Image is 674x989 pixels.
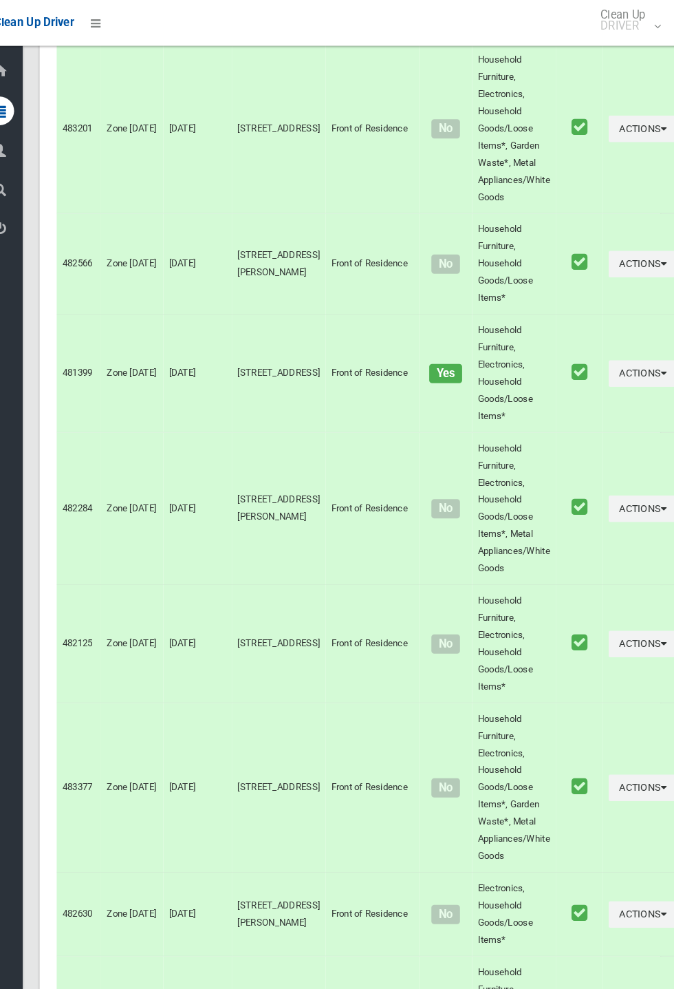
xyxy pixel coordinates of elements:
td: 482284 [77,416,120,563]
span: Clean Up Driver [17,15,94,28]
span: Yes [435,350,466,369]
td: Front of Residence [336,206,426,303]
i: Booking marked as collected. [572,747,587,765]
td: Front of Residence [336,303,426,416]
i: Booking marked as collected. [572,609,587,627]
h4: Normal sized [431,963,471,975]
span: No [437,115,464,134]
td: [DATE] [180,416,246,563]
i: Booking marked as collected. [572,869,587,887]
button: Actions [608,347,674,372]
td: 482566 [77,206,120,303]
td: [STREET_ADDRESS] [246,677,336,840]
a: Clean Up Driver [17,12,94,32]
i: Booking marked as collected. [572,479,587,497]
td: Front of Residence [336,563,426,677]
td: 483201 [77,43,120,206]
td: Household Furniture, Electronics, Household Goods/Loose Items* [477,563,557,677]
h4: Normal sized [431,118,471,130]
span: No [437,749,464,767]
td: [STREET_ADDRESS][PERSON_NAME] [246,840,336,920]
h4: Normal sized [431,484,471,496]
h4: Normal sized [431,248,471,260]
span: No [437,480,464,499]
td: Front of Residence [336,840,426,920]
td: Zone [DATE] [120,563,180,677]
span: No [437,871,464,889]
td: Household Furniture, Electronics, Household Goods/Loose Items*, Garden Waste*, Metal Appliances/W... [477,43,557,206]
td: Zone [DATE] [120,303,180,416]
button: Actions [608,111,674,137]
small: DRIVER [600,19,643,30]
td: [DATE] [180,677,246,840]
h4: Oversized [431,354,471,365]
td: Household Furniture, Electronics, Household Goods/Loose Items* [477,303,557,416]
i: Booking marked as collected. [572,349,587,367]
td: [STREET_ADDRESS] [246,303,336,416]
td: 481399 [77,303,120,416]
h4: Normal sized [431,614,471,626]
td: Front of Residence [336,43,426,206]
td: Household Furniture, Household Goods/Loose Items* [477,206,557,303]
td: Zone [DATE] [120,43,180,206]
i: Booking marked as collected. [572,958,587,976]
td: Zone [DATE] [120,416,180,563]
td: [DATE] [180,840,246,920]
span: No [437,245,464,264]
td: [STREET_ADDRESS] [246,43,336,206]
td: Zone [DATE] [120,206,180,303]
td: [DATE] [180,563,246,677]
span: No [437,959,464,978]
button: Actions [608,607,674,632]
td: [DATE] [180,303,246,416]
td: Household Furniture, Electronics, Household Goods/Loose Items*, Metal Appliances/White Goods [477,416,557,563]
button: Actions [608,745,674,771]
td: Zone [DATE] [120,677,180,840]
td: [STREET_ADDRESS] [246,563,336,677]
td: [STREET_ADDRESS][PERSON_NAME] [246,416,336,563]
td: 483377 [77,677,120,840]
span: Clean Up [593,9,657,30]
span: No [437,610,464,629]
td: Electronics, Household Goods/Loose Items* [477,840,557,920]
h4: Normal sized [431,874,471,886]
i: Booking marked as collected. [572,244,587,262]
td: 482630 [77,840,120,920]
td: [DATE] [180,206,246,303]
h4: Normal sized [431,752,471,764]
td: Front of Residence [336,677,426,840]
i: Booking marked as collected. [572,114,587,131]
td: Front of Residence [336,416,426,563]
button: Actions [608,867,674,893]
button: Actions [608,956,674,981]
td: [DATE] [180,43,246,206]
button: Actions [608,242,674,267]
button: Actions [608,477,674,502]
td: Zone [DATE] [120,840,180,920]
td: [STREET_ADDRESS][PERSON_NAME] [246,206,336,303]
td: 482125 [77,563,120,677]
td: Household Furniture, Electronics, Household Goods/Loose Items*, Garden Waste*, Metal Appliances/W... [477,677,557,840]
